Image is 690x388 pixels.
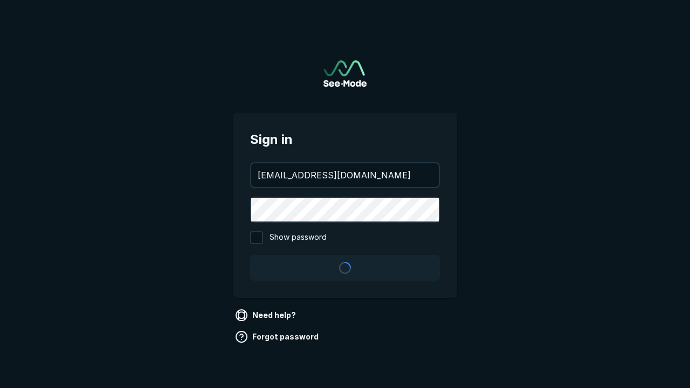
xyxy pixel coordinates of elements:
img: See-Mode Logo [323,60,367,87]
input: your@email.com [251,163,439,187]
span: Sign in [250,130,440,149]
a: Need help? [233,307,300,324]
span: Show password [270,231,327,244]
a: Forgot password [233,328,323,345]
a: Go to sign in [323,60,367,87]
